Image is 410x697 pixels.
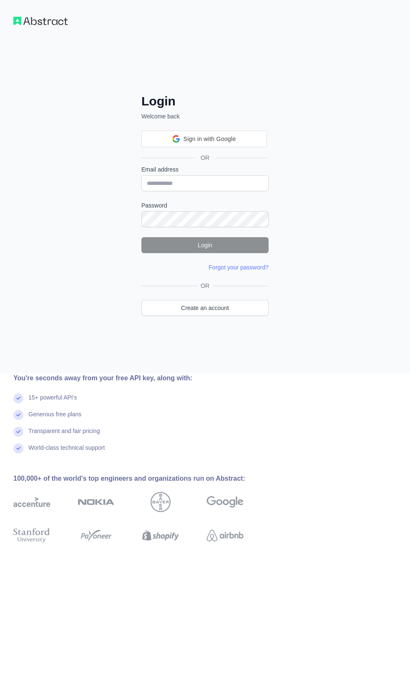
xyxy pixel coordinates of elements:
[28,427,100,443] div: Transparent and fair pricing
[141,237,269,253] button: Login
[141,300,269,316] a: Create an account
[13,410,23,420] img: check mark
[183,135,236,143] span: Sign in with Google
[78,492,115,512] img: nokia
[13,427,23,437] img: check mark
[13,373,270,383] div: You're seconds away from your free API key, along with:
[197,282,213,290] span: OR
[151,492,171,512] img: bayer
[194,154,216,162] span: OR
[141,165,269,174] label: Email address
[13,443,23,454] img: check mark
[141,131,267,147] div: Sign in with Google
[141,201,269,210] label: Password
[28,443,105,460] div: World-class technical support
[141,94,269,109] h2: Login
[207,492,243,512] img: google
[207,526,243,545] img: airbnb
[209,264,269,271] a: Forgot your password?
[28,393,77,410] div: 15+ powerful API's
[13,526,50,545] img: stanford university
[28,410,82,427] div: Generous free plans
[13,492,50,512] img: accenture
[78,526,115,545] img: payoneer
[141,112,269,120] p: Welcome back
[13,393,23,403] img: check mark
[13,17,68,25] img: Workflow
[13,474,270,484] div: 100,000+ of the world's top engineers and organizations run on Abstract:
[142,526,179,545] img: shopify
